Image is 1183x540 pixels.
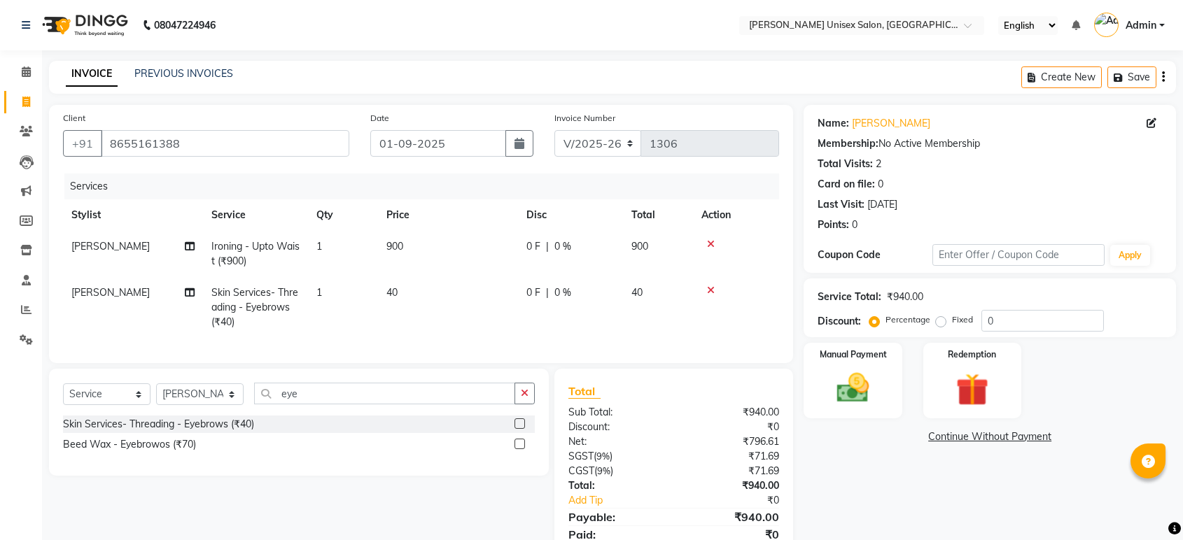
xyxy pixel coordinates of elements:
[63,130,102,157] button: +91
[546,239,549,254] span: |
[631,286,643,299] span: 40
[818,177,875,192] div: Card on file:
[818,314,861,329] div: Discount:
[568,384,601,399] span: Total
[63,437,196,452] div: Beed Wax - Eyebrowos (₹70)
[1124,484,1169,526] iframe: chat widget
[623,199,693,231] th: Total
[316,240,322,253] span: 1
[674,449,790,464] div: ₹71.69
[568,450,594,462] span: SGST
[63,417,254,432] div: Skin Services- Threading - Eyebrows (₹40)
[818,218,849,232] div: Points:
[203,199,308,231] th: Service
[254,383,515,404] input: Search or Scan
[818,136,878,151] div: Membership:
[674,478,790,493] div: ₹940.00
[63,112,85,125] label: Client
[134,67,233,80] a: PREVIOUS INVOICES
[818,136,1162,151] div: No Active Membership
[818,116,849,131] div: Name:
[878,177,883,192] div: 0
[101,130,349,157] input: Search by Name/Mobile/Email/Code
[885,313,930,326] label: Percentage
[818,197,864,212] div: Last Visit:
[820,348,887,361] label: Manual Payment
[518,199,623,231] th: Disc
[558,509,674,525] div: Payable:
[597,465,610,476] span: 9%
[852,218,857,232] div: 0
[63,199,203,231] th: Stylist
[674,405,790,420] div: ₹940.00
[558,478,674,493] div: Total:
[674,464,790,478] div: ₹71.69
[818,157,873,171] div: Total Visits:
[554,239,571,254] span: 0 %
[554,285,571,300] span: 0 %
[546,285,549,300] span: |
[674,509,790,525] div: ₹940.00
[1110,245,1150,266] button: Apply
[876,157,881,171] div: 2
[154,6,216,45] b: 08047224946
[568,464,594,477] span: CGST
[596,450,610,462] span: 9%
[554,112,615,125] label: Invoice Number
[693,199,779,231] th: Action
[71,240,150,253] span: [PERSON_NAME]
[558,449,674,464] div: ( )
[558,405,674,420] div: Sub Total:
[806,429,1173,444] a: Continue Without Payment
[674,434,790,449] div: ₹796.61
[64,173,790,199] div: Services
[946,369,998,410] img: _gift.svg
[386,286,398,299] span: 40
[852,116,930,131] a: [PERSON_NAME]
[558,493,693,508] a: Add Tip
[558,434,674,449] div: Net:
[827,369,879,406] img: _cash.svg
[952,313,973,326] label: Fixed
[526,285,540,300] span: 0 F
[1094,13,1119,37] img: Admin
[211,240,300,267] span: Ironing - Upto Waist (₹900)
[308,199,378,231] th: Qty
[211,286,298,328] span: Skin Services- Threading - Eyebrows (₹40)
[1107,66,1156,88] button: Save
[526,239,540,254] span: 0 F
[932,244,1105,266] input: Enter Offer / Coupon Code
[558,420,674,434] div: Discount:
[66,62,118,87] a: INVOICE
[818,248,932,262] div: Coupon Code
[36,6,132,45] img: logo
[71,286,150,299] span: [PERSON_NAME]
[693,493,790,508] div: ₹0
[1021,66,1102,88] button: Create New
[386,240,403,253] span: 900
[887,290,923,304] div: ₹940.00
[316,286,322,299] span: 1
[674,420,790,434] div: ₹0
[631,240,648,253] span: 900
[867,197,897,212] div: [DATE]
[558,464,674,478] div: ( )
[370,112,389,125] label: Date
[378,199,518,231] th: Price
[1126,18,1156,33] span: Admin
[948,348,996,361] label: Redemption
[818,290,881,304] div: Service Total:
